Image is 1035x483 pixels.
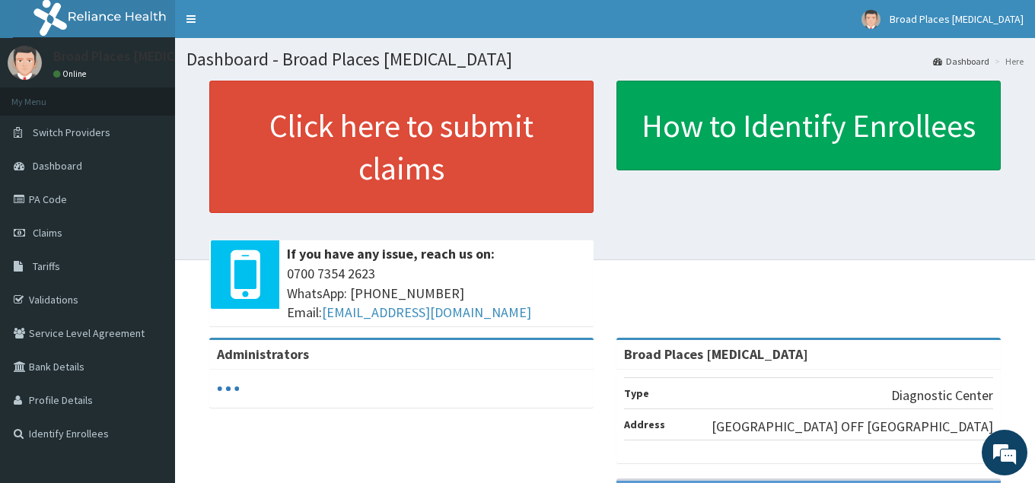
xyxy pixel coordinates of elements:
a: [EMAIL_ADDRESS][DOMAIN_NAME] [322,303,531,321]
span: 0700 7354 2623 WhatsApp: [PHONE_NUMBER] Email: [287,264,586,323]
b: Type [624,386,649,400]
a: Dashboard [933,55,989,68]
strong: Broad Places [MEDICAL_DATA] [624,345,808,363]
a: Online [53,68,90,79]
b: If you have any issue, reach us on: [287,245,495,262]
li: Here [991,55,1024,68]
b: Administrators [217,345,309,363]
h1: Dashboard - Broad Places [MEDICAL_DATA] [186,49,1024,69]
b: Address [624,418,665,431]
img: User Image [8,46,42,80]
span: Tariffs [33,259,60,273]
img: User Image [861,10,881,29]
span: Claims [33,226,62,240]
span: Broad Places [MEDICAL_DATA] [890,12,1024,26]
p: [GEOGRAPHIC_DATA] OFF [GEOGRAPHIC_DATA] [712,417,993,437]
p: Diagnostic Center [891,386,993,405]
p: Broad Places [MEDICAL_DATA] [53,49,233,63]
span: Dashboard [33,159,82,173]
a: How to Identify Enrollees [616,81,1001,170]
a: Click here to submit claims [209,81,594,213]
svg: audio-loading [217,377,240,400]
span: Switch Providers [33,126,110,139]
